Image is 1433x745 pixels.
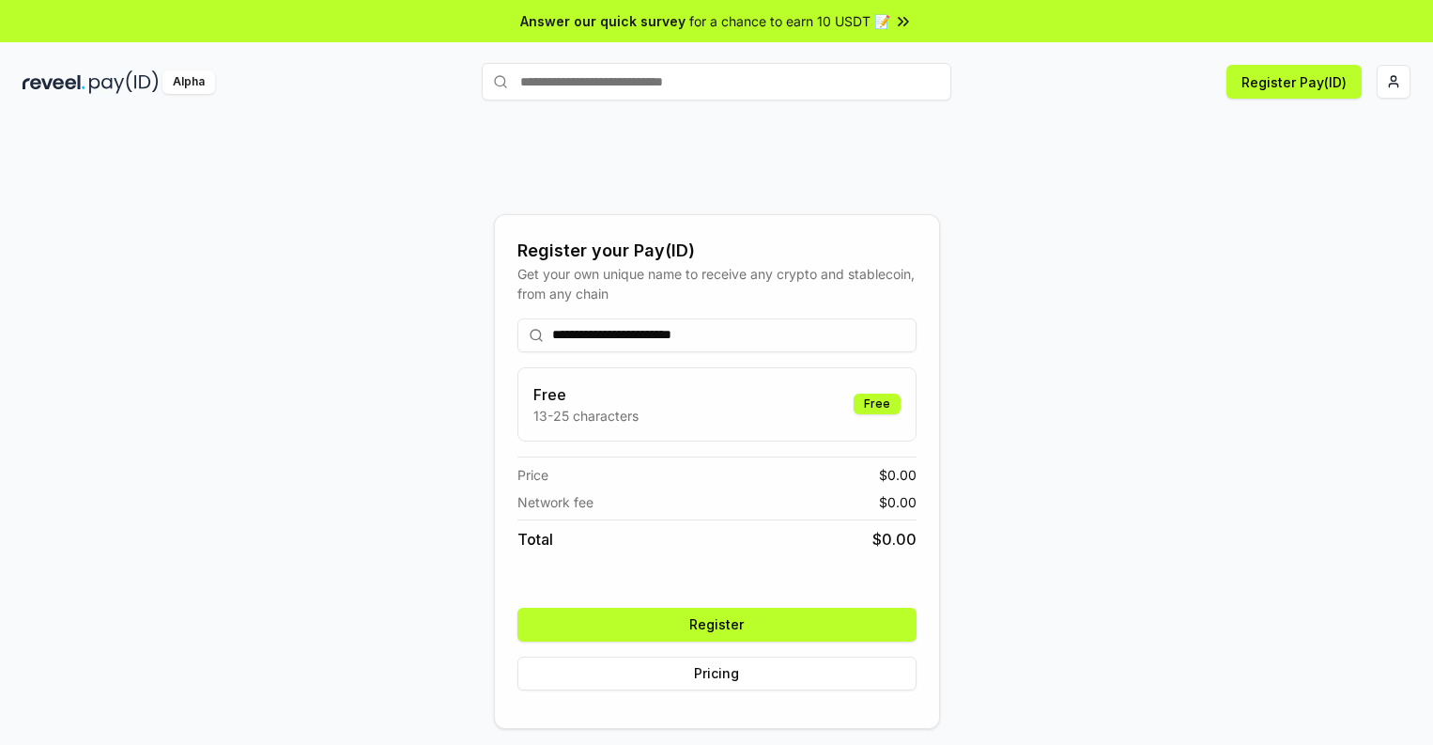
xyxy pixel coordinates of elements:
[517,528,553,551] span: Total
[872,528,917,551] span: $ 0.00
[517,657,917,691] button: Pricing
[879,492,917,512] span: $ 0.00
[520,11,686,31] span: Answer our quick survey
[517,608,917,642] button: Register
[162,70,215,94] div: Alpha
[854,394,901,414] div: Free
[89,70,159,94] img: pay_id
[689,11,890,31] span: for a chance to earn 10 USDT 📝
[533,406,639,426] p: 13-25 characters
[517,492,593,512] span: Network fee
[517,264,917,303] div: Get your own unique name to receive any crypto and stablecoin, from any chain
[879,465,917,485] span: $ 0.00
[517,238,917,264] div: Register your Pay(ID)
[1226,65,1362,99] button: Register Pay(ID)
[517,465,548,485] span: Price
[23,70,85,94] img: reveel_dark
[533,383,639,406] h3: Free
